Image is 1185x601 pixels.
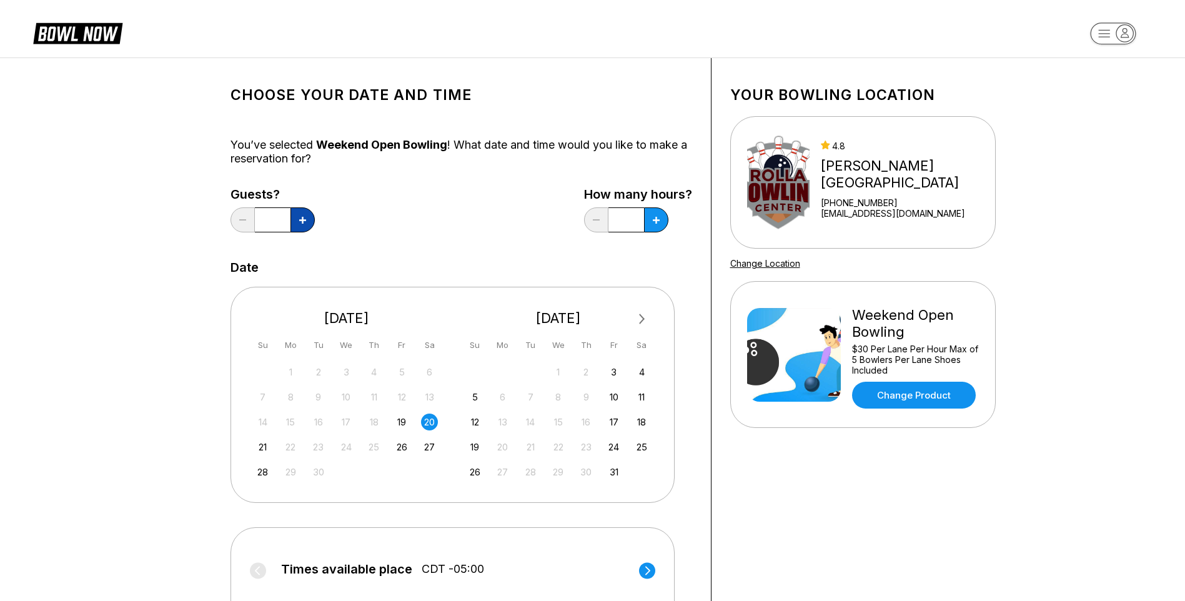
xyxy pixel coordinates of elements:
div: Not available Monday, October 13th, 2025 [494,414,511,430]
div: We [550,337,567,354]
span: Weekend Open Bowling [316,138,447,151]
div: Choose Saturday, September 27th, 2025 [421,439,438,455]
div: Not available Thursday, September 4th, 2025 [365,364,382,380]
div: Choose Friday, October 24th, 2025 [605,439,622,455]
div: Not available Tuesday, September 9th, 2025 [310,389,327,405]
div: Not available Friday, September 12th, 2025 [394,389,410,405]
div: Not available Thursday, September 25th, 2025 [365,439,382,455]
div: Mo [282,337,299,354]
div: month 2025-09 [253,362,440,480]
div: Not available Wednesday, October 22nd, 2025 [550,439,567,455]
div: Th [365,337,382,354]
div: Choose Saturday, October 11th, 2025 [633,389,650,405]
div: Not available Saturday, September 13th, 2025 [421,389,438,405]
div: Weekend Open Bowling [852,307,979,340]
div: Choose Saturday, October 25th, 2025 [633,439,650,455]
div: Not available Wednesday, September 24th, 2025 [338,439,355,455]
div: Choose Sunday, September 21st, 2025 [254,439,271,455]
div: Not available Monday, September 29th, 2025 [282,464,299,480]
div: Not available Monday, September 15th, 2025 [282,414,299,430]
div: Not available Wednesday, September 10th, 2025 [338,389,355,405]
div: Not available Wednesday, October 29th, 2025 [550,464,567,480]
div: Not available Wednesday, October 8th, 2025 [550,389,567,405]
label: Guests? [231,187,315,201]
div: [DATE] [250,310,444,327]
div: Choose Sunday, October 19th, 2025 [467,439,483,455]
div: Not available Tuesday, October 7th, 2025 [522,389,539,405]
div: Choose Friday, October 17th, 2025 [605,414,622,430]
div: Choose Friday, October 31st, 2025 [605,464,622,480]
div: Mo [494,337,511,354]
div: Su [254,337,271,354]
div: Choose Friday, October 10th, 2025 [605,389,622,405]
div: Choose Saturday, October 4th, 2025 [633,364,650,380]
a: Change Location [730,258,800,269]
img: Rolla Bowling Center [747,136,810,229]
div: Tu [522,337,539,354]
div: Not available Tuesday, September 23rd, 2025 [310,439,327,455]
div: Sa [633,337,650,354]
div: Not available Thursday, October 2nd, 2025 [578,364,595,380]
div: Not available Monday, September 8th, 2025 [282,389,299,405]
div: Choose Friday, September 19th, 2025 [394,414,410,430]
div: Not available Sunday, September 7th, 2025 [254,389,271,405]
div: Choose Sunday, October 5th, 2025 [467,389,483,405]
div: [DATE] [462,310,655,327]
div: Not available Tuesday, October 14th, 2025 [522,414,539,430]
div: 4.8 [821,141,989,151]
div: Not available Tuesday, September 30th, 2025 [310,464,327,480]
div: Su [467,337,483,354]
div: Not available Thursday, October 9th, 2025 [578,389,595,405]
a: Change Product [852,382,976,409]
button: Next Month [632,309,652,329]
div: Not available Thursday, October 23rd, 2025 [578,439,595,455]
div: Not available Tuesday, September 2nd, 2025 [310,364,327,380]
div: Fr [605,337,622,354]
div: Not available Wednesday, September 3rd, 2025 [338,364,355,380]
div: Not available Thursday, September 18th, 2025 [365,414,382,430]
div: $30 Per Lane Per Hour Max of 5 Bowlers Per Lane Shoes Included [852,344,979,375]
div: Not available Sunday, September 14th, 2025 [254,414,271,430]
div: Choose Sunday, October 12th, 2025 [467,414,483,430]
div: Choose Friday, September 26th, 2025 [394,439,410,455]
a: [EMAIL_ADDRESS][DOMAIN_NAME] [821,208,989,219]
div: Not available Tuesday, October 28th, 2025 [522,464,539,480]
div: Th [578,337,595,354]
div: month 2025-10 [465,362,652,480]
div: Choose Saturday, September 20th, 2025 [421,414,438,430]
div: Sa [421,337,438,354]
div: You’ve selected ! What date and time would you like to make a reservation for? [231,138,692,166]
div: Fr [394,337,410,354]
span: Times available place [281,562,412,576]
div: [PHONE_NUMBER] [821,197,989,208]
div: Not available Monday, October 6th, 2025 [494,389,511,405]
h1: Your bowling location [730,86,996,104]
div: Not available Tuesday, October 21st, 2025 [522,439,539,455]
div: We [338,337,355,354]
div: Choose Sunday, September 28th, 2025 [254,464,271,480]
h1: Choose your Date and time [231,86,692,104]
div: Not available Monday, October 20th, 2025 [494,439,511,455]
div: Not available Thursday, September 11th, 2025 [365,389,382,405]
div: Not available Wednesday, September 17th, 2025 [338,414,355,430]
div: Not available Wednesday, October 1st, 2025 [550,364,567,380]
div: [PERSON_NAME][GEOGRAPHIC_DATA] [821,157,989,191]
div: Choose Sunday, October 26th, 2025 [467,464,483,480]
div: Not available Monday, September 22nd, 2025 [282,439,299,455]
label: How many hours? [584,187,692,201]
div: Choose Friday, October 3rd, 2025 [605,364,622,380]
div: Not available Thursday, October 16th, 2025 [578,414,595,430]
div: Not available Friday, September 5th, 2025 [394,364,410,380]
label: Date [231,261,259,274]
div: Not available Monday, October 27th, 2025 [494,464,511,480]
span: CDT -05:00 [422,562,484,576]
div: Not available Saturday, September 6th, 2025 [421,364,438,380]
div: Choose Saturday, October 18th, 2025 [633,414,650,430]
img: Weekend Open Bowling [747,308,841,402]
div: Not available Monday, September 1st, 2025 [282,364,299,380]
div: Not available Tuesday, September 16th, 2025 [310,414,327,430]
div: Tu [310,337,327,354]
div: Not available Thursday, October 30th, 2025 [578,464,595,480]
div: Not available Wednesday, October 15th, 2025 [550,414,567,430]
